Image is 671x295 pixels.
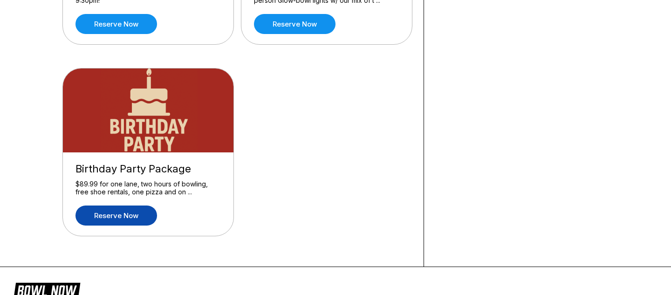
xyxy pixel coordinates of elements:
a: Reserve now [75,206,157,226]
a: Reserve now [254,14,335,34]
img: Birthday Party Package [63,69,234,152]
a: Reserve now [75,14,157,34]
div: Birthday Party Package [75,163,221,175]
div: $89.99 for one lane, two hours of bowling, free shoe rentals, one pizza and on ... [75,180,221,196]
